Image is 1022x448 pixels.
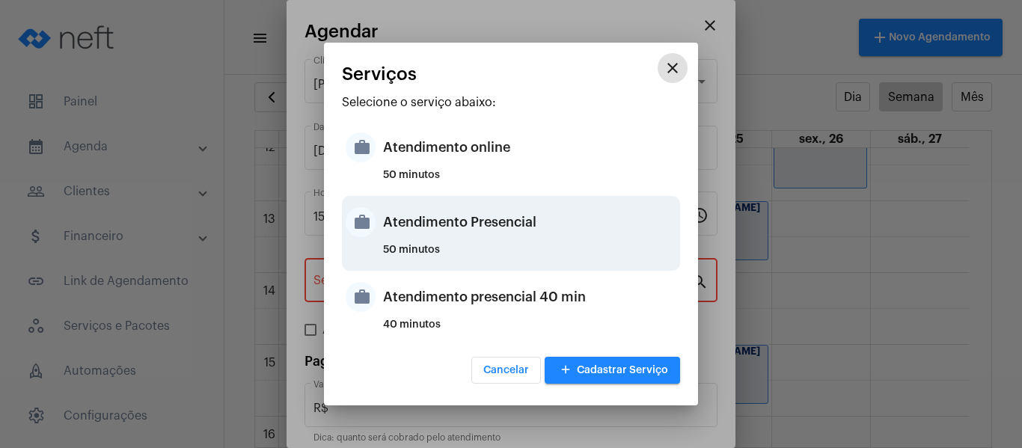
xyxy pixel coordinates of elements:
[383,245,676,267] div: 50 minutos
[342,64,417,84] span: Serviços
[471,357,541,384] button: Cancelar
[346,282,376,312] mat-icon: work
[383,170,676,192] div: 50 minutos
[664,59,682,77] mat-icon: close
[383,319,676,342] div: 40 minutos
[383,274,676,319] div: Atendimento presencial 40 min
[383,200,676,245] div: Atendimento Presencial
[383,125,676,170] div: Atendimento online
[346,207,376,237] mat-icon: work
[557,360,575,381] mat-icon: add
[483,365,529,375] span: Cancelar
[545,357,680,384] button: Cadastrar Serviço
[346,132,376,162] mat-icon: work
[342,96,680,109] p: Selecione o serviço abaixo:
[557,365,668,375] span: Cadastrar Serviço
